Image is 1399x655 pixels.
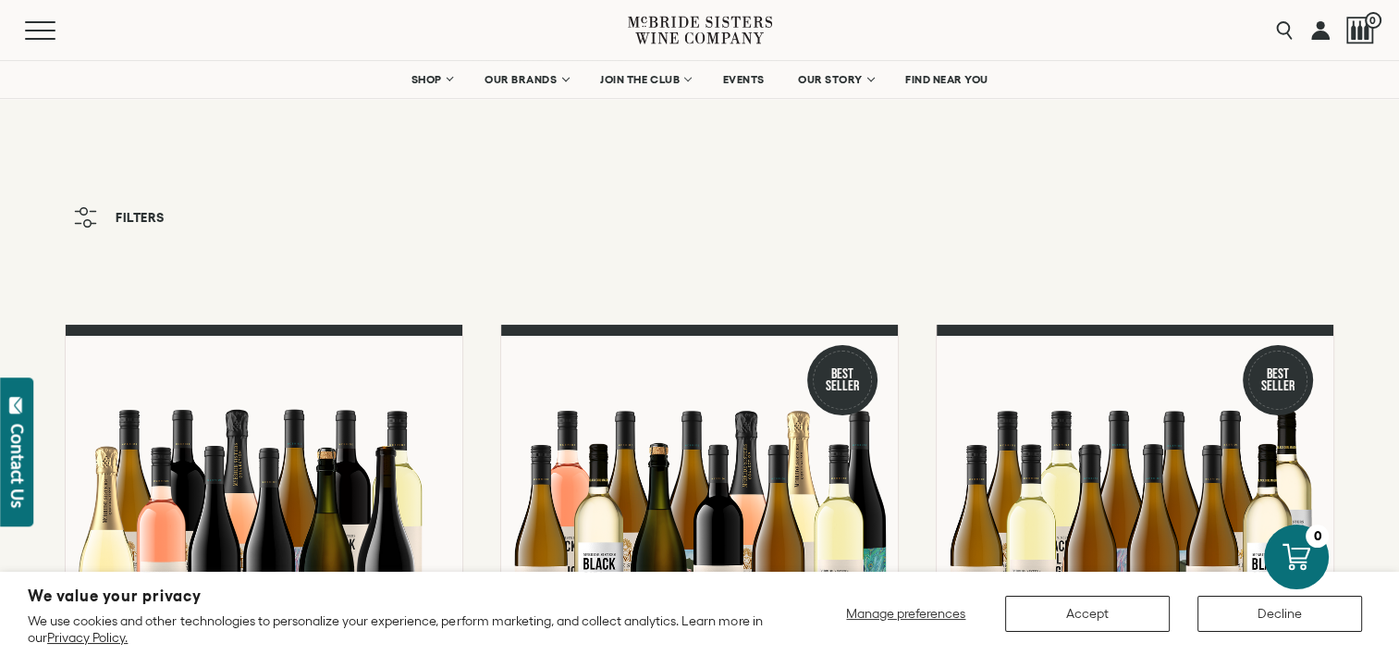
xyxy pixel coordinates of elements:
[25,21,92,40] button: Mobile Menu Trigger
[472,61,579,98] a: OUR BRANDS
[723,73,765,86] span: EVENTS
[411,73,442,86] span: SHOP
[65,198,174,237] button: Filters
[905,73,988,86] span: FIND NEAR YOU
[1306,525,1329,548] div: 0
[600,73,680,86] span: JOIN THE CLUB
[1197,596,1362,632] button: Decline
[8,424,27,508] div: Contact Us
[1365,12,1381,29] span: 0
[835,596,977,632] button: Manage preferences
[588,61,702,98] a: JOIN THE CLUB
[711,61,777,98] a: EVENTS
[1005,596,1170,632] button: Accept
[28,612,767,646] p: We use cookies and other technologies to personalize your experience, perform marketing, and coll...
[893,61,1000,98] a: FIND NEAR YOU
[798,73,863,86] span: OUR STORY
[485,73,557,86] span: OUR BRANDS
[786,61,885,98] a: OUR STORY
[28,588,767,604] h2: We value your privacy
[399,61,463,98] a: SHOP
[47,630,128,645] a: Privacy Policy.
[116,211,165,224] span: Filters
[846,606,965,621] span: Manage preferences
